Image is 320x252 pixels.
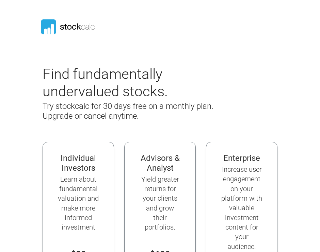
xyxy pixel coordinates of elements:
[139,153,181,173] h4: Advisors & Analyst
[220,153,263,163] h4: Enterprise
[266,23,283,31] button: Toggle navigation
[57,174,100,232] h5: Learn about fundamental valuation and make more informed investment
[43,101,237,121] h4: Try stockcalc for 30 days free on a monthly plan. Upgrade or cancel anytime.
[220,165,263,251] h5: Increase user engagement on your platform with valuable investment content for your audience.
[43,66,237,100] h2: Find fundamentally undervalued stocks.
[57,153,100,173] h4: Individual Investors
[139,174,181,232] h5: Yield greater returns for your clients and grow their portfolios.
